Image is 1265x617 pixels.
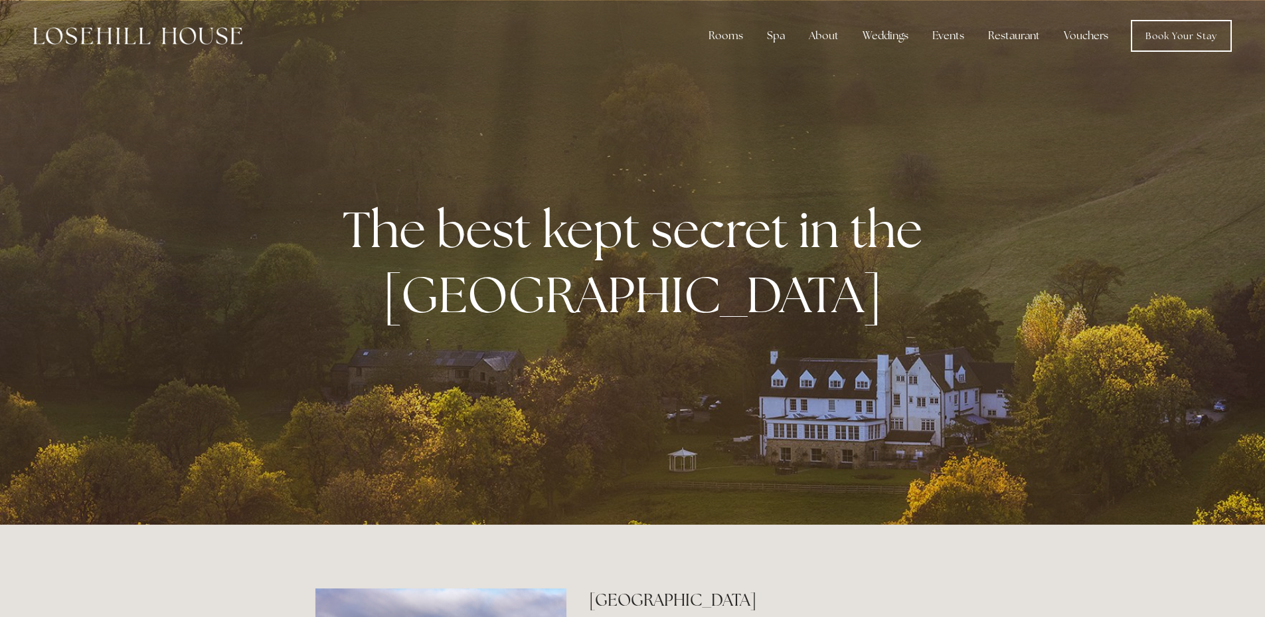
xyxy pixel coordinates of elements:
[1053,23,1119,49] a: Vouchers
[589,588,950,612] h2: [GEOGRAPHIC_DATA]
[852,23,919,49] div: Weddings
[33,27,242,44] img: Losehill House
[756,23,796,49] div: Spa
[977,23,1051,49] div: Restaurant
[1131,20,1232,52] a: Book Your Stay
[798,23,849,49] div: About
[922,23,975,49] div: Events
[698,23,754,49] div: Rooms
[343,197,933,327] strong: The best kept secret in the [GEOGRAPHIC_DATA]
